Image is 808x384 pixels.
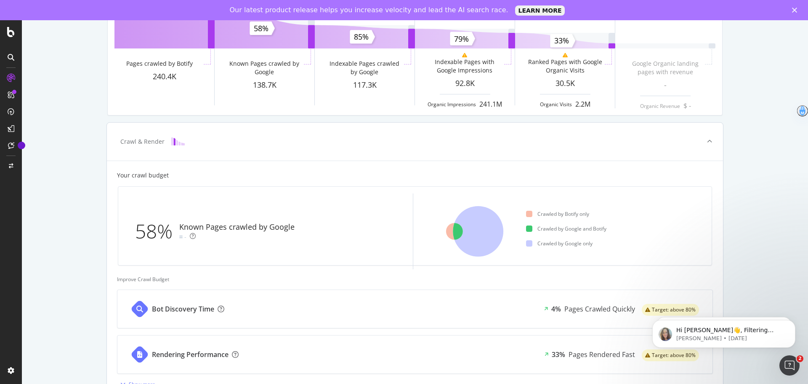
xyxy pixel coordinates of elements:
div: Tooltip anchor [18,142,25,149]
div: 241.1M [479,99,502,109]
div: Crawl & Render [120,137,165,146]
iframe: Intercom notifications message [640,302,808,361]
div: Bot Discovery Time [152,304,214,314]
div: - [184,233,186,241]
a: Bot Discovery Time4%Pages Crawled Quicklywarning label [117,290,713,328]
div: Improve Crawl Budget [117,276,713,283]
div: Crawled by Botify only [526,210,589,218]
div: Indexable Pages crawled by Google [327,59,402,76]
div: 33% [552,350,565,360]
div: Pages Rendered Fast [569,350,635,360]
div: Known Pages crawled by Google [179,222,295,233]
div: Rendering Performance [152,350,229,360]
div: 4% [551,304,561,314]
div: Our latest product release helps you increase velocity and lead the AI search race. [230,6,508,14]
div: Close [792,8,800,13]
div: Organic Impressions [428,101,476,108]
a: LEARN MORE [515,5,565,16]
div: Known Pages crawled by Google [226,59,302,76]
div: 138.7K [215,80,314,91]
div: Crawled by Google only [526,240,593,247]
span: 2 [797,355,803,362]
a: Rendering Performance33%Pages Rendered Fastwarning label [117,335,713,374]
div: 58% [135,218,179,245]
div: 117.3K [315,80,415,91]
div: Your crawl budget [117,171,169,180]
iframe: Intercom live chat [779,355,800,376]
img: Equal [179,236,183,238]
div: Crawled by Google and Botify [526,225,606,232]
div: Indexable Pages with Google Impressions [427,58,502,75]
div: Pages Crawled Quickly [564,304,635,314]
img: block-icon [171,137,185,145]
div: 92.8K [415,78,515,89]
div: Pages crawled by Botify [126,59,193,68]
div: 240.4K [114,71,214,82]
